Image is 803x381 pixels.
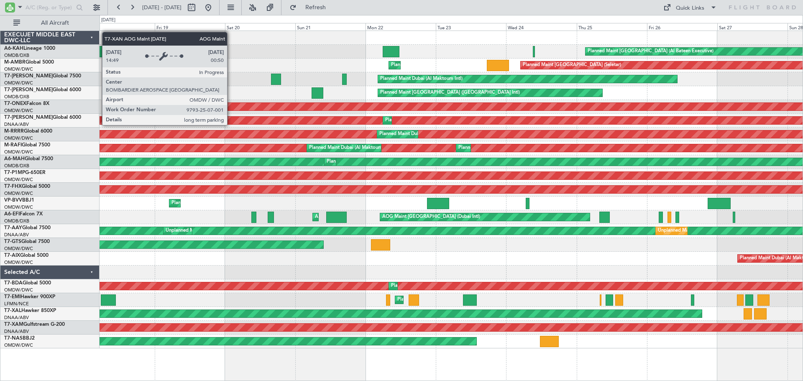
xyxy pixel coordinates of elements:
[101,17,115,24] div: [DATE]
[4,170,25,175] span: T7-P1MP
[4,204,33,210] a: OMDW/DWC
[327,156,466,168] div: Planned Maint [GEOGRAPHIC_DATA] ([GEOGRAPHIC_DATA] Intl)
[4,308,56,313] a: T7-XALHawker 850XP
[717,23,788,31] div: Sat 27
[436,23,506,31] div: Tue 23
[4,281,23,286] span: T7-BDA
[4,135,33,141] a: OMDW/DWC
[647,23,717,31] div: Fri 26
[4,259,33,266] a: OMDW/DWC
[309,142,391,154] div: Planned Maint Dubai (Al Maktoum Intl)
[4,156,25,161] span: A6-MAH
[4,308,21,313] span: T7-XAL
[4,101,49,106] a: T7-ONEXFalcon 8X
[4,336,23,341] span: T7-NAS
[4,225,22,230] span: T7-AAY
[380,73,463,85] div: Planned Maint Dubai (Al Maktoum Intl)
[225,23,295,31] div: Sat 20
[4,225,51,230] a: T7-AAYGlobal 7500
[588,45,713,58] div: Planned Maint [GEOGRAPHIC_DATA] (Al Bateen Executive)
[169,100,221,113] div: Planned Maint Nurnberg
[4,294,20,299] span: T7-EMI
[4,121,29,128] a: DNAA/ABV
[4,281,51,286] a: T7-BDAGlobal 5000
[4,107,33,114] a: OMDW/DWC
[4,322,23,327] span: T7-XAM
[4,80,33,86] a: OMDW/DWC
[577,23,647,31] div: Thu 25
[4,184,50,189] a: T7-FHXGlobal 5000
[4,87,53,92] span: T7-[PERSON_NAME]
[4,190,33,197] a: OMDW/DWC
[4,322,65,327] a: T7-XAMGulfstream G-200
[4,315,29,321] a: DNAA/ABV
[4,115,81,120] a: T7-[PERSON_NAME]Global 6000
[286,1,336,14] button: Refresh
[84,23,155,31] div: Thu 18
[4,156,53,161] a: A6-MAHGlobal 7500
[4,129,24,134] span: M-RRRR
[385,114,468,127] div: Planned Maint Dubai (Al Maktoum Intl)
[391,59,473,72] div: Planned Maint Dubai (Al Maktoum Intl)
[4,239,21,244] span: T7-GTS
[4,342,33,348] a: OMDW/DWC
[4,74,81,79] a: T7-[PERSON_NAME]Global 7500
[155,23,225,31] div: Fri 19
[4,184,22,189] span: T7-FHX
[4,143,50,148] a: M-RAFIGlobal 7500
[4,212,43,217] a: A6-EFIFalcon 7X
[298,5,333,10] span: Refresh
[4,287,33,293] a: OMDW/DWC
[658,225,782,237] div: Unplanned Maint [GEOGRAPHIC_DATA] (Al Maktoum Intl)
[4,239,50,244] a: T7-GTSGlobal 7500
[4,198,22,203] span: VP-BVV
[380,87,520,99] div: Planned Maint [GEOGRAPHIC_DATA] ([GEOGRAPHIC_DATA] Intl)
[4,66,33,72] a: OMDW/DWC
[4,176,33,183] a: OMDW/DWC
[397,294,477,306] div: Planned Maint [GEOGRAPHIC_DATA]
[4,94,29,100] a: OMDB/DXB
[4,46,23,51] span: A6-KAH
[366,23,436,31] div: Mon 22
[142,4,182,11] span: [DATE] - [DATE]
[4,301,29,307] a: LFMN/NCE
[4,87,81,92] a: T7-[PERSON_NAME]Global 6000
[4,129,52,134] a: M-RRRRGlobal 6000
[4,149,33,155] a: OMDW/DWC
[315,211,339,223] div: AOG Maint
[4,218,29,224] a: OMDB/DXB
[4,253,20,258] span: T7-AIX
[4,170,46,175] a: T7-P1MPG-650ER
[4,163,29,169] a: OMDB/DXB
[26,1,74,14] input: A/C (Reg. or Type)
[4,143,22,148] span: M-RAFI
[4,52,29,59] a: OMDB/DXB
[4,101,26,106] span: T7-ONEX
[659,1,721,14] button: Quick Links
[4,46,55,51] a: A6-KAHLineage 1000
[4,198,34,203] a: VP-BVVBBJ1
[4,74,53,79] span: T7-[PERSON_NAME]
[4,245,33,252] a: OMDW/DWC
[166,225,289,237] div: Unplanned Maint [GEOGRAPHIC_DATA] (Al Maktoum Intl)
[4,336,35,341] a: T7-NASBBJ2
[4,232,29,238] a: DNAA/ABV
[523,59,621,72] div: Planned Maint [GEOGRAPHIC_DATA] (Seletar)
[9,16,91,30] button: All Aircraft
[382,211,480,223] div: AOG Maint [GEOGRAPHIC_DATA] (Dubai Intl)
[4,294,55,299] a: T7-EMIHawker 900XP
[676,4,704,13] div: Quick Links
[4,328,29,335] a: DNAA/ABV
[4,212,20,217] span: A6-EFI
[4,253,49,258] a: T7-AIXGlobal 5000
[506,23,576,31] div: Wed 24
[171,197,254,210] div: Planned Maint Dubai (Al Maktoum Intl)
[4,115,53,120] span: T7-[PERSON_NAME]
[391,280,473,292] div: Planned Maint Dubai (Al Maktoum Intl)
[379,128,462,141] div: Planned Maint Dubai (Al Maktoum Intl)
[4,60,26,65] span: M-AMBR
[22,20,88,26] span: All Aircraft
[458,142,541,154] div: Planned Maint Dubai (Al Maktoum Intl)
[295,23,366,31] div: Sun 21
[4,60,54,65] a: M-AMBRGlobal 5000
